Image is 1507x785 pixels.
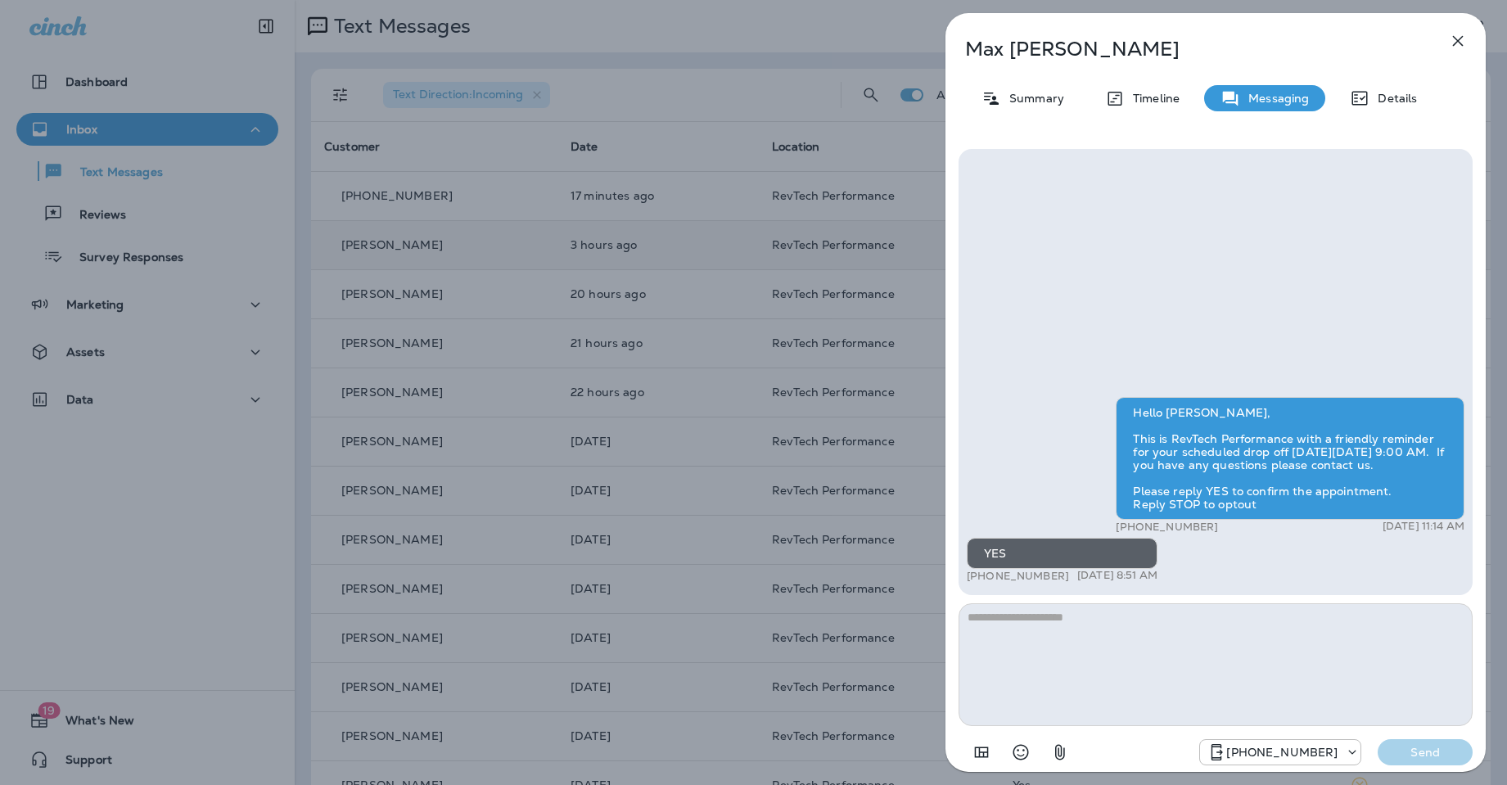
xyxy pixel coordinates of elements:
[1226,746,1338,759] p: [PHONE_NUMBER]
[1240,92,1309,105] p: Messaging
[1077,569,1157,582] p: [DATE] 8:51 AM
[1001,92,1064,105] p: Summary
[1383,520,1464,533] p: [DATE] 11:14 AM
[967,538,1157,569] div: YES
[965,38,1412,61] p: Max [PERSON_NAME]
[1369,92,1417,105] p: Details
[1200,742,1360,762] div: +1 (571) 520-7309
[1116,397,1464,520] div: Hello [PERSON_NAME], This is RevTech Performance with a friendly reminder for your scheduled drop...
[1116,520,1218,534] p: [PHONE_NUMBER]
[965,736,998,769] button: Add in a premade template
[1125,92,1180,105] p: Timeline
[967,569,1069,583] p: [PHONE_NUMBER]
[1004,736,1037,769] button: Select an emoji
